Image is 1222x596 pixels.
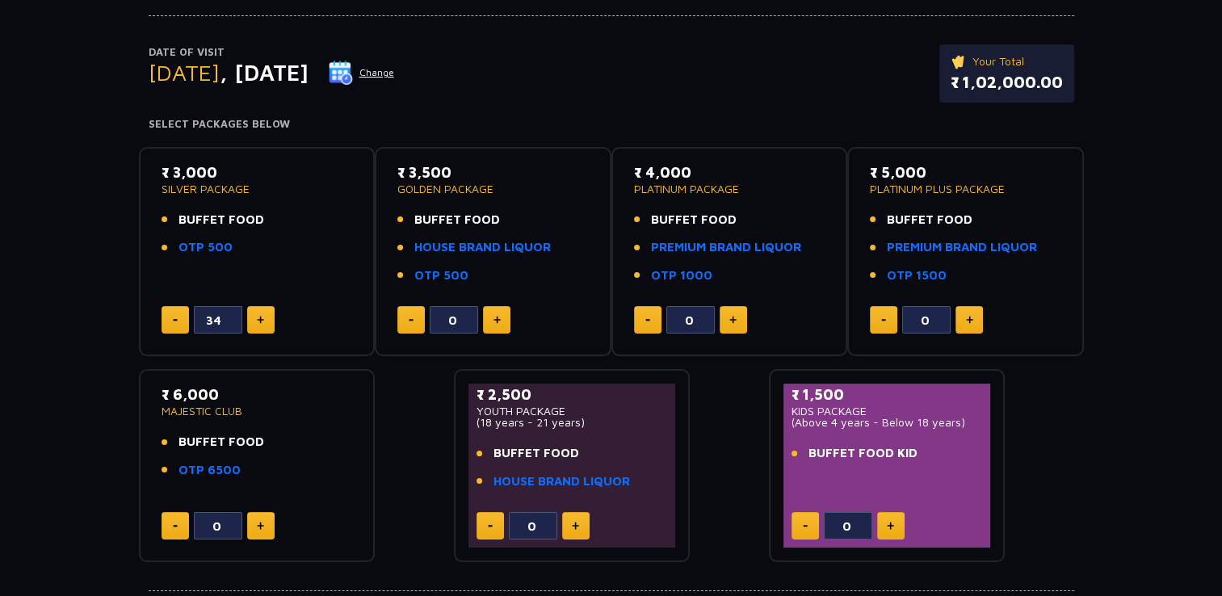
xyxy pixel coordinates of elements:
[220,59,309,86] span: , [DATE]
[792,417,983,428] p: (Above 4 years - Below 18 years)
[397,183,589,195] p: GOLDEN PACKAGE
[951,52,968,70] img: ticket
[397,162,589,183] p: ₹ 3,500
[493,472,630,491] a: HOUSE BRAND LIQUOR
[881,319,886,321] img: minus
[257,522,264,530] img: plus
[951,70,1063,94] p: ₹ 1,02,000.00
[149,59,220,86] span: [DATE]
[803,525,808,527] img: minus
[162,384,353,405] p: ₹ 6,000
[645,319,650,321] img: minus
[792,384,983,405] p: ₹ 1,500
[729,316,737,324] img: plus
[792,405,983,417] p: KIDS PACKAGE
[870,162,1061,183] p: ₹ 5,000
[162,183,353,195] p: SILVER PACKAGE
[887,522,894,530] img: plus
[477,384,668,405] p: ₹ 2,500
[634,162,825,183] p: ₹ 4,000
[178,461,241,480] a: OTP 6500
[887,267,947,285] a: OTP 1500
[966,316,973,324] img: plus
[488,525,493,527] img: minus
[651,211,737,229] span: BUFFET FOOD
[414,211,500,229] span: BUFFET FOOD
[178,238,233,257] a: OTP 500
[173,525,178,527] img: minus
[572,522,579,530] img: plus
[887,211,972,229] span: BUFFET FOOD
[477,417,668,428] p: (18 years - 21 years)
[634,183,825,195] p: PLATINUM PACKAGE
[414,267,468,285] a: OTP 500
[178,211,264,229] span: BUFFET FOOD
[887,238,1037,257] a: PREMIUM BRAND LIQUOR
[328,60,395,86] button: Change
[162,162,353,183] p: ₹ 3,000
[257,316,264,324] img: plus
[178,433,264,451] span: BUFFET FOOD
[870,183,1061,195] p: PLATINUM PLUS PACKAGE
[651,238,801,257] a: PREMIUM BRAND LIQUOR
[951,52,1063,70] p: Your Total
[409,319,414,321] img: minus
[162,405,353,417] p: MAJESTIC CLUB
[651,267,712,285] a: OTP 1000
[149,44,395,61] p: Date of Visit
[414,238,551,257] a: HOUSE BRAND LIQUOR
[477,405,668,417] p: YOUTH PACKAGE
[493,444,579,463] span: BUFFET FOOD
[808,444,918,463] span: BUFFET FOOD KID
[173,319,178,321] img: minus
[493,316,501,324] img: plus
[149,118,1074,131] h4: Select Packages Below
